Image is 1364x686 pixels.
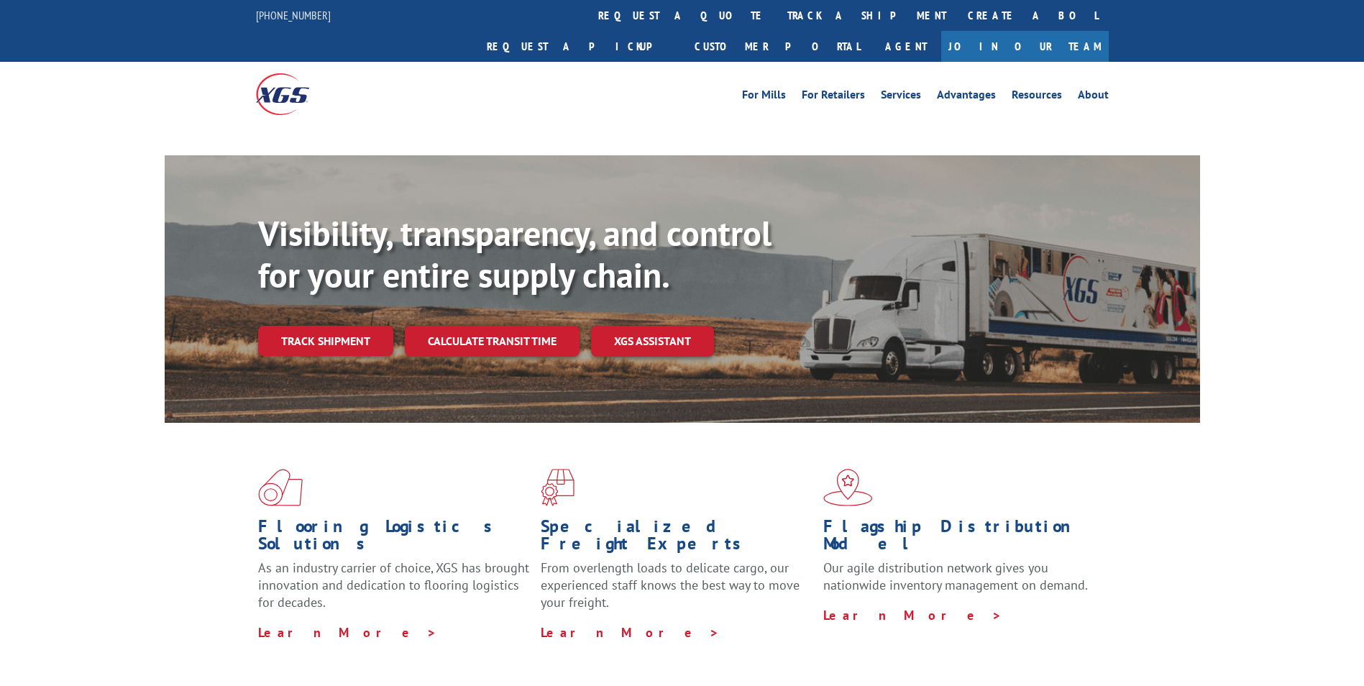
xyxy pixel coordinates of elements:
a: For Mills [742,89,786,105]
a: Advantages [937,89,996,105]
img: xgs-icon-flagship-distribution-model-red [823,469,873,506]
a: Join Our Team [941,31,1109,62]
span: Our agile distribution network gives you nationwide inventory management on demand. [823,559,1088,593]
a: Agent [871,31,941,62]
a: Calculate transit time [405,326,580,357]
a: Customer Portal [684,31,871,62]
a: Learn More > [258,624,437,641]
img: xgs-icon-total-supply-chain-intelligence-red [258,469,303,506]
a: Learn More > [541,624,720,641]
a: [PHONE_NUMBER] [256,8,331,22]
h1: Flagship Distribution Model [823,518,1095,559]
h1: Specialized Freight Experts [541,518,813,559]
img: xgs-icon-focused-on-flooring-red [541,469,575,506]
a: For Retailers [802,89,865,105]
a: About [1078,89,1109,105]
span: As an industry carrier of choice, XGS has brought innovation and dedication to flooring logistics... [258,559,529,610]
b: Visibility, transparency, and control for your entire supply chain. [258,211,772,297]
a: Request a pickup [476,31,684,62]
a: XGS ASSISTANT [591,326,714,357]
p: From overlength loads to delicate cargo, our experienced staff knows the best way to move your fr... [541,559,813,623]
a: Track shipment [258,326,393,356]
a: Learn More > [823,607,1002,623]
a: Services [881,89,921,105]
a: Resources [1012,89,1062,105]
h1: Flooring Logistics Solutions [258,518,530,559]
